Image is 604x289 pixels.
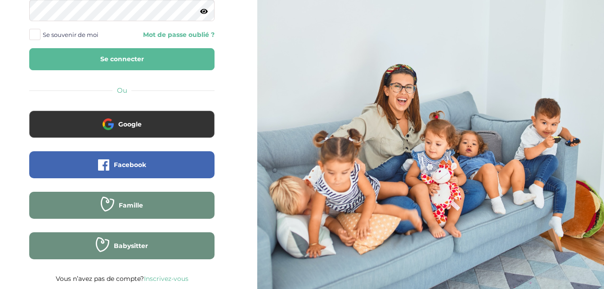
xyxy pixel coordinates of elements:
[29,273,215,284] p: Vous n’avez pas de compte?
[29,167,215,175] a: Facebook
[114,160,146,169] span: Facebook
[29,207,215,216] a: Famille
[114,241,148,250] span: Babysitter
[118,120,142,129] span: Google
[103,118,114,130] img: google.png
[129,31,215,39] a: Mot de passe oublié ?
[29,232,215,259] button: Babysitter
[29,248,215,256] a: Babysitter
[29,111,215,138] button: Google
[98,159,109,171] img: facebook.png
[144,275,188,283] a: Inscrivez-vous
[29,48,215,70] button: Se connecter
[29,192,215,219] button: Famille
[29,126,215,135] a: Google
[119,201,143,210] span: Famille
[117,86,127,95] span: Ou
[43,29,98,41] span: Se souvenir de moi
[29,151,215,178] button: Facebook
